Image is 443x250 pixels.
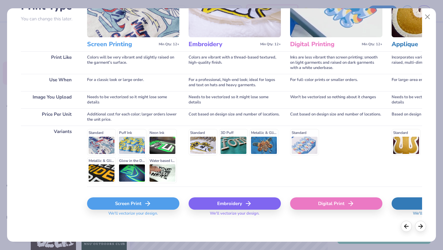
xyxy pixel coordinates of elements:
[21,91,78,108] div: Image You Upload
[189,74,281,91] div: For a professional, high-end look; ideal for logos and text on hats and heavy garments.
[290,108,382,126] div: Cost based on design size and number of locations.
[189,51,281,74] div: Colors are vibrant with a thread-based textured, high-quality finish.
[159,42,179,46] span: Min Qty: 12+
[21,51,78,74] div: Print Like
[87,51,179,74] div: Colors will be very vibrant and slightly raised on the garment's surface.
[290,197,382,210] div: Digital Print
[106,211,160,220] span: We'll vectorize your design.
[207,211,262,220] span: We'll vectorize your design.
[87,40,156,48] h3: Screen Printing
[290,51,382,74] div: Inks are less vibrant than screen printing; smooth on light garments and raised on dark garments ...
[87,108,179,126] div: Additional cost for each color; larger orders lower the unit price.
[21,108,78,126] div: Price Per Unit
[189,40,258,48] h3: Embroidery
[260,42,281,46] span: Min Qty: 12+
[189,197,281,210] div: Embroidery
[87,91,179,108] div: Needs to be vectorized so it might lose some details
[21,16,78,22] p: You can change this later.
[21,74,78,91] div: Use When
[87,74,179,91] div: For a classic look or large order.
[290,40,359,48] h3: Digital Printing
[290,74,382,91] div: For full-color prints or smaller orders.
[87,197,179,210] div: Screen Print
[362,42,382,46] span: Min Qty: 12+
[21,126,78,187] div: Variants
[422,11,433,23] button: Close
[290,91,382,108] div: Won't be vectorized so nothing about it changes
[189,91,281,108] div: Needs to be vectorized so it might lose some details
[189,108,281,126] div: Cost based on design size and number of locations.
